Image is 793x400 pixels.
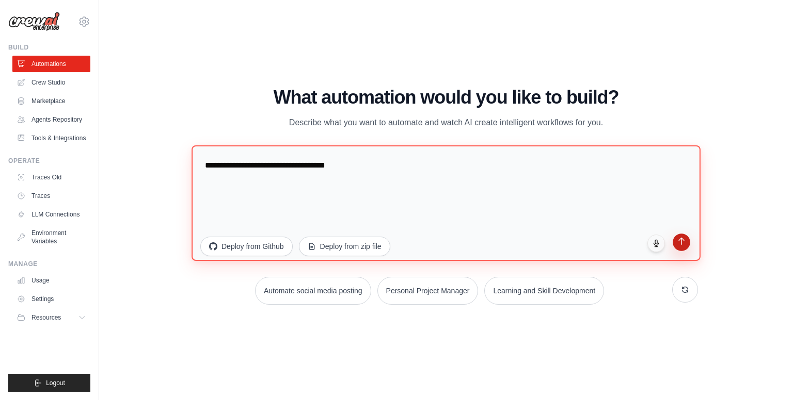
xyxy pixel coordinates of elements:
[299,237,390,256] button: Deploy from zip file
[200,237,293,256] button: Deploy from Github
[12,93,90,109] a: Marketplace
[12,291,90,307] a: Settings
[46,379,65,387] span: Logout
[12,272,90,289] a: Usage
[12,188,90,204] a: Traces
[273,116,620,129] p: Describe what you want to automate and watch AI create intelligent workflows for you.
[194,87,698,108] h1: What automation would you like to build?
[8,260,90,268] div: Manage
[12,206,90,223] a: LLM Connections
[484,277,604,305] button: Learning and Skill Development
[8,157,90,165] div: Operate
[255,277,371,305] button: Automate social media posting
[377,277,479,305] button: Personal Project Manager
[12,56,90,72] a: Automations
[741,351,793,400] iframe: Chat Widget
[8,374,90,392] button: Logout
[12,111,90,128] a: Agents Repository
[12,74,90,91] a: Crew Studio
[12,130,90,146] a: Tools & Integrations
[12,169,90,186] a: Traces Old
[8,43,90,52] div: Build
[8,12,60,31] img: Logo
[12,309,90,326] button: Resources
[12,225,90,249] a: Environment Variables
[31,313,61,322] span: Resources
